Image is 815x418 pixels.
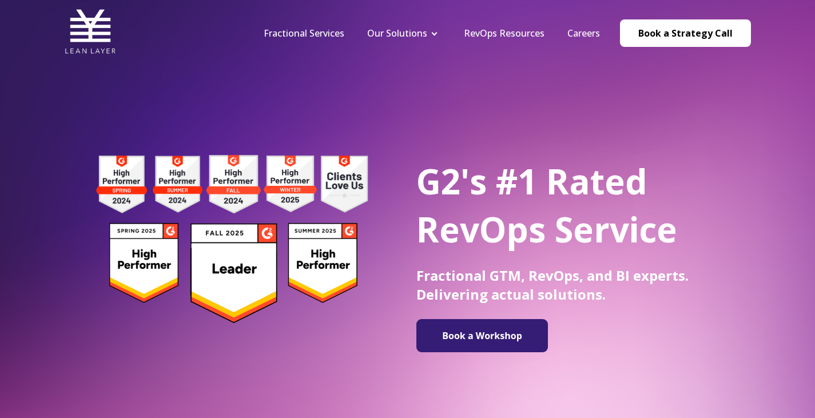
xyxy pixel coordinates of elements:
span: Fractional GTM, RevOps, and BI experts. Delivering actual solutions. [416,266,689,304]
a: Our Solutions [367,27,427,39]
a: Careers [567,27,600,39]
span: G2's #1 Rated RevOps Service [416,158,677,253]
div: Navigation Menu [252,27,611,39]
a: Fractional Services [264,27,344,39]
img: Lean Layer Logo [65,6,116,57]
a: RevOps Resources [464,27,544,39]
img: Book a Workshop [422,324,542,348]
img: g2 badges [76,152,388,327]
a: Book a Strategy Call [620,19,751,47]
